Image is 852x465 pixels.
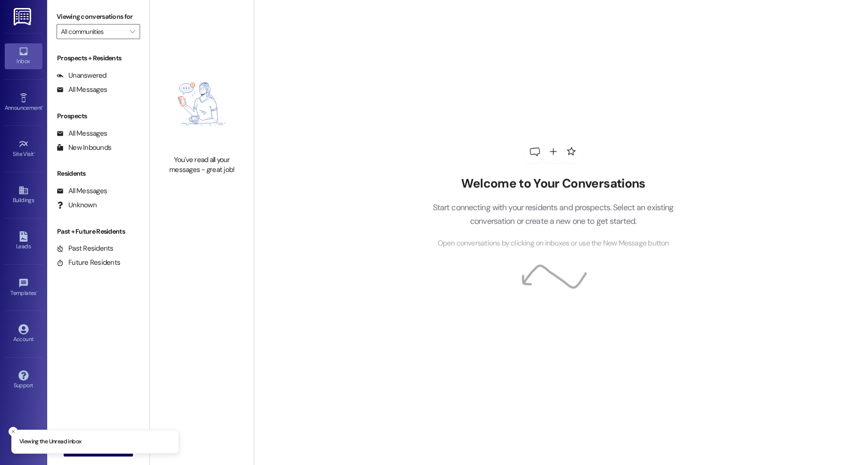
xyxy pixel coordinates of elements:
div: Residents [47,169,149,179]
div: Future Residents [57,258,120,268]
div: Unanswered [57,71,107,81]
a: Leads [5,228,42,254]
span: • [36,288,38,295]
a: Templates • [5,275,42,301]
div: All Messages [57,85,107,95]
p: Viewing the Unread inbox [19,438,81,446]
a: Account [5,321,42,347]
i:  [130,28,135,35]
span: Open conversations by clicking on inboxes or use the New Message button [438,237,669,249]
span: • [34,149,35,156]
a: Support [5,367,42,393]
label: Viewing conversations for [57,9,140,24]
div: Past Residents [57,244,114,253]
img: ResiDesk Logo [14,8,33,25]
span: • [42,103,43,110]
img: empty-state [160,57,243,150]
div: Past + Future Residents [47,227,149,237]
input: All communities [61,24,125,39]
div: You've read all your messages - great job! [160,155,243,175]
a: Inbox [5,43,42,69]
h2: Welcome to Your Conversations [418,176,688,191]
a: Buildings [5,182,42,208]
div: Unknown [57,200,97,210]
div: Prospects [47,111,149,121]
div: New Inbounds [57,143,111,153]
div: All Messages [57,186,107,196]
div: All Messages [57,129,107,139]
a: Site Visit • [5,136,42,162]
button: Close toast [8,427,18,436]
p: Start connecting with your residents and prospects. Select an existing conversation or create a n... [418,201,688,228]
div: Prospects + Residents [47,53,149,63]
